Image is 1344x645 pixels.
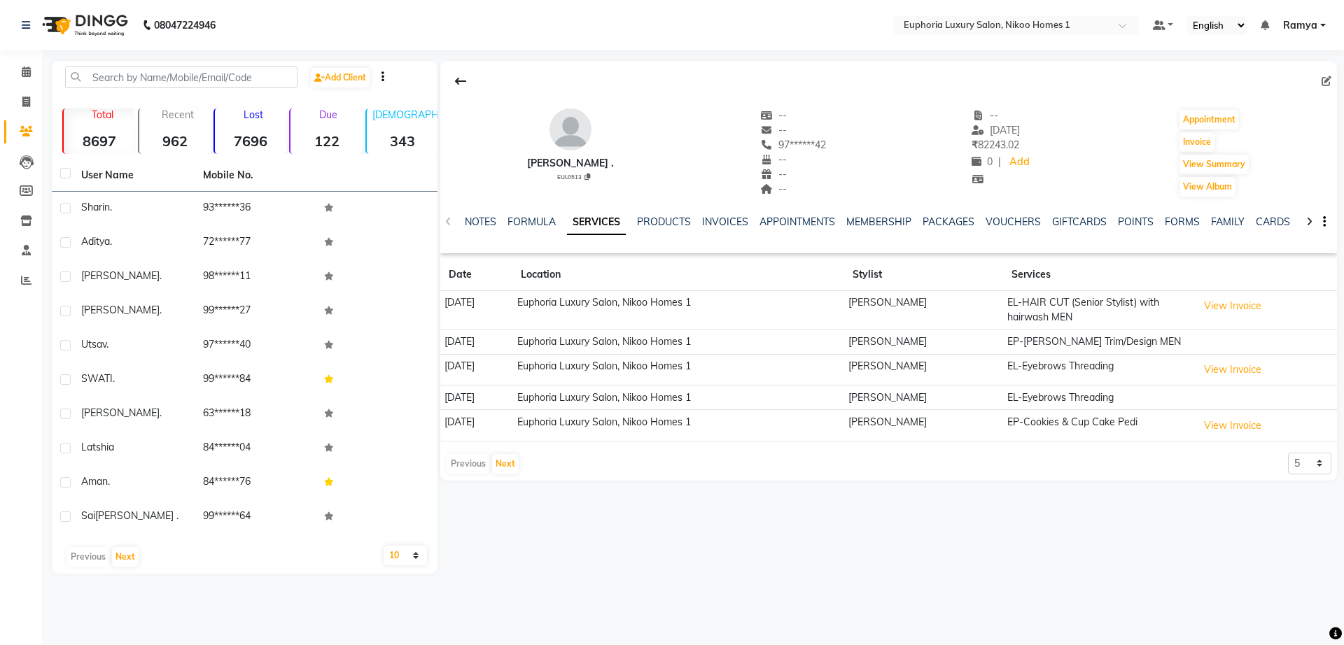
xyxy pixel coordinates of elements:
button: View Invoice [1198,359,1268,381]
td: EL-Eyebrows Threading [1003,385,1193,410]
td: [DATE] [440,329,513,354]
div: EUL0513 [533,171,614,181]
button: Appointment [1179,110,1239,129]
span: -- [972,109,998,122]
a: PRODUCTS [637,215,691,228]
span: -- [760,168,787,180]
span: . [160,304,162,316]
div: Back to Client [446,68,475,94]
a: INVOICES [702,215,748,228]
span: 82243.02 [972,139,1019,151]
div: [PERSON_NAME] . [527,156,614,171]
img: avatar [549,108,591,150]
button: View Summary [1179,155,1249,174]
b: 08047224946 [154,6,216,45]
p: Recent [145,108,211,121]
th: Mobile No. [195,160,316,192]
span: Ramya [1283,18,1317,33]
p: Total [69,108,135,121]
button: Next [112,547,139,567]
td: [DATE] [440,354,513,385]
span: . [160,406,162,419]
td: Euphoria Luxury Salon, Nikoo Homes 1 [512,329,844,354]
span: 0 [972,155,993,168]
th: Stylist [844,259,1003,291]
span: [PERSON_NAME] . [95,509,178,522]
td: Euphoria Luxury Salon, Nikoo Homes 1 [512,385,844,410]
button: Next [492,454,519,474]
p: Due [293,108,362,121]
a: PACKAGES [923,215,974,228]
button: View Invoice [1198,415,1268,437]
a: POINTS [1118,215,1154,228]
span: -- [760,183,787,195]
td: Euphoria Luxury Salon, Nikoo Homes 1 [512,354,844,385]
span: ₹ [972,139,978,151]
th: User Name [73,160,195,192]
span: [PERSON_NAME] [81,269,160,282]
th: Location [512,259,844,291]
span: [PERSON_NAME] [81,406,160,419]
span: . [160,269,162,282]
span: Aman [81,475,108,488]
span: SWATI [81,372,113,385]
strong: 343 [367,132,438,150]
button: View Invoice [1198,295,1268,317]
td: [PERSON_NAME] [844,385,1003,410]
td: EL-Eyebrows Threading [1003,354,1193,385]
th: Date [440,259,513,291]
td: [PERSON_NAME] [844,329,1003,354]
span: -- [760,124,787,136]
td: Euphoria Luxury Salon, Nikoo Homes 1 [512,291,844,330]
a: CARDS [1256,215,1290,228]
span: -- [760,153,787,166]
a: APPOINTMENTS [759,215,835,228]
span: . [110,201,112,213]
td: EP-[PERSON_NAME] Trim/Design MEN [1003,329,1193,354]
span: . [106,338,108,350]
span: Sharin [81,201,110,213]
a: FORMULA [507,215,556,228]
span: . [108,475,110,488]
td: [PERSON_NAME] [844,410,1003,441]
td: EL-HAIR CUT (Senior Stylist) with hairwash MEN [1003,291,1193,330]
span: [PERSON_NAME] [81,304,160,316]
td: [DATE] [440,385,513,410]
a: Add [1007,153,1031,172]
p: [DEMOGRAPHIC_DATA] [372,108,438,121]
span: . [110,235,112,248]
span: . [113,372,115,385]
a: GIFTCARDS [1052,215,1107,228]
span: | [998,155,1001,169]
th: Services [1003,259,1193,291]
td: Euphoria Luxury Salon, Nikoo Homes 1 [512,410,844,441]
span: -- [760,109,787,122]
span: [DATE] [972,124,1020,136]
strong: 122 [290,132,362,150]
a: FAMILY [1211,215,1245,228]
strong: 7696 [215,132,286,150]
p: Lost [220,108,286,121]
span: Utsav [81,338,106,350]
input: Search by Name/Mobile/Email/Code [65,66,297,88]
td: [DATE] [440,410,513,441]
a: FORMS [1165,215,1200,228]
span: Latshia [81,441,114,453]
span: Aditya [81,235,110,248]
button: View Album [1179,177,1235,197]
span: Sai [81,509,95,522]
td: [PERSON_NAME] [844,291,1003,330]
a: SERVICES [567,210,626,235]
a: MEMBERSHIP [846,215,911,228]
strong: 962 [139,132,211,150]
a: Add Client [311,68,370,87]
td: [DATE] [440,291,513,330]
td: EP-Cookies & Cup Cake Pedi [1003,410,1193,441]
a: NOTES [465,215,496,228]
img: logo [36,6,132,45]
td: [PERSON_NAME] [844,354,1003,385]
strong: 8697 [64,132,135,150]
button: Invoice [1179,132,1214,152]
a: VOUCHERS [986,215,1041,228]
